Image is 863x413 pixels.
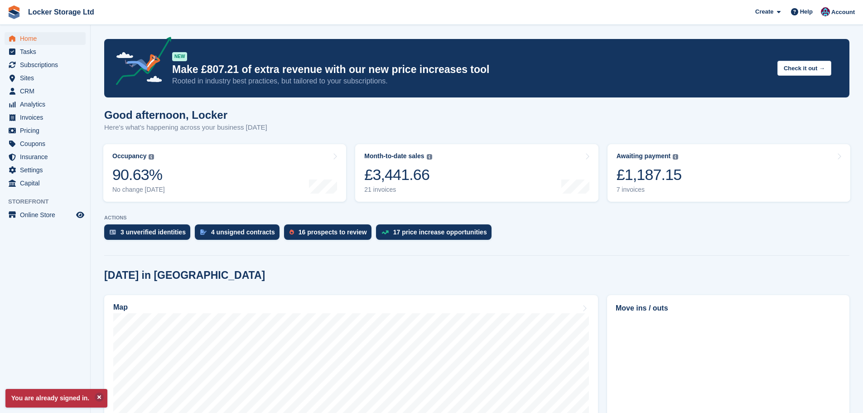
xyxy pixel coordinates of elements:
span: Subscriptions [20,58,74,71]
a: menu [5,151,86,163]
a: menu [5,45,86,58]
div: 3 unverified identities [121,228,186,236]
a: 17 price increase opportunities [376,224,496,244]
div: 90.63% [112,165,165,184]
span: Help [800,7,813,16]
a: Preview store [75,209,86,220]
p: Make £807.21 of extra revenue with our new price increases tool [172,63,770,76]
span: Pricing [20,124,74,137]
div: No change [DATE] [112,186,165,194]
img: price_increase_opportunities-93ffe204e8149a01c8c9dc8f82e8f89637d9d84a8eef4429ea346261dce0b2c0.svg [381,230,389,234]
a: menu [5,85,86,97]
img: verify_identity-adf6edd0f0f0b5bbfe63781bf79b02c33cf7c696d77639b501bdc392416b5a36.svg [110,229,116,235]
a: menu [5,137,86,150]
p: Here's what's happening across your business [DATE] [104,122,267,133]
a: menu [5,32,86,45]
div: 16 prospects to review [299,228,367,236]
a: Occupancy 90.63% No change [DATE] [103,144,346,202]
img: Locker Storage Ltd [821,7,830,16]
a: 4 unsigned contracts [195,224,284,244]
h2: Map [113,303,128,311]
a: menu [5,209,86,221]
img: icon-info-grey-7440780725fd019a000dd9b08b2336e03edf1995a4989e88bcd33f0948082b44.svg [149,154,154,160]
img: icon-info-grey-7440780725fd019a000dd9b08b2336e03edf1995a4989e88bcd33f0948082b44.svg [427,154,432,160]
p: You are already signed in. [5,389,107,408]
span: Create [755,7,773,16]
h2: [DATE] in [GEOGRAPHIC_DATA] [104,269,265,282]
span: Invoices [20,111,74,124]
span: Account [831,8,855,17]
img: prospect-51fa495bee0391a8d652442698ab0144808aea92771e9ea1ae160a38d050c398.svg [289,229,294,235]
img: price-adjustments-announcement-icon-8257ccfd72463d97f412b2fc003d46551f7dbcb40ab6d574587a9cd5c0d94... [108,37,172,88]
a: Month-to-date sales £3,441.66 21 invoices [355,144,598,202]
span: Coupons [20,137,74,150]
div: 21 invoices [364,186,432,194]
img: icon-info-grey-7440780725fd019a000dd9b08b2336e03edf1995a4989e88bcd33f0948082b44.svg [673,154,678,160]
span: Insurance [20,151,74,163]
a: 3 unverified identities [104,224,195,244]
p: ACTIONS [104,215,849,221]
span: Tasks [20,45,74,58]
span: Storefront [8,197,90,206]
p: Rooted in industry best practices, but tailored to your subscriptions. [172,76,770,86]
img: stora-icon-8386f47178a22dfd0bd8f6a31ec36ba5ce8667c1dd55bd0f319d3a0aa187defe.svg [7,5,21,19]
div: Occupancy [112,152,146,160]
span: Settings [20,164,74,176]
div: 7 invoices [617,186,682,194]
a: menu [5,72,86,84]
a: menu [5,111,86,124]
h1: Good afternoon, Locker [104,109,267,121]
div: 4 unsigned contracts [211,228,275,236]
span: Sites [20,72,74,84]
div: 17 price increase opportunities [393,228,487,236]
span: CRM [20,85,74,97]
a: menu [5,164,86,176]
div: Awaiting payment [617,152,671,160]
a: menu [5,124,86,137]
img: contract_signature_icon-13c848040528278c33f63329250d36e43548de30e8caae1d1a13099fd9432cc5.svg [200,229,207,235]
a: Awaiting payment £1,187.15 7 invoices [607,144,850,202]
span: Online Store [20,209,74,221]
div: Month-to-date sales [364,152,424,160]
a: menu [5,58,86,71]
div: NEW [172,52,187,61]
span: Analytics [20,98,74,111]
div: £3,441.66 [364,165,432,184]
span: Capital [20,177,74,189]
h2: Move ins / outs [616,303,841,314]
button: Check it out → [777,61,831,76]
a: menu [5,98,86,111]
span: Home [20,32,74,45]
div: £1,187.15 [617,165,682,184]
a: Locker Storage Ltd [24,5,98,19]
a: 16 prospects to review [284,224,376,244]
a: menu [5,177,86,189]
